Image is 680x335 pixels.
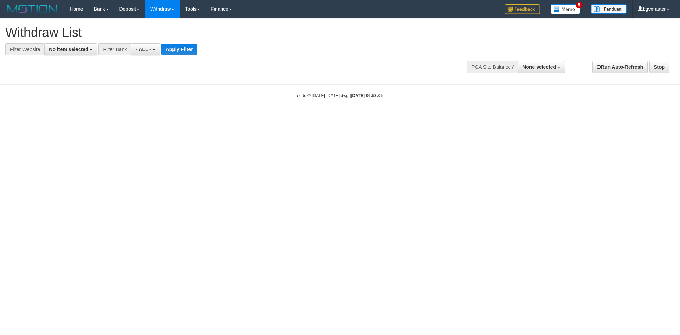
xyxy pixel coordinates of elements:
[576,2,583,8] span: 5
[5,26,446,40] h1: Withdraw List
[297,93,383,98] small: code © [DATE]-[DATE] dwg |
[351,93,383,98] strong: [DATE] 06:53:05
[161,44,197,55] button: Apply Filter
[49,46,88,52] span: No item selected
[592,61,648,73] a: Run Auto-Refresh
[5,43,44,55] div: Filter Website
[522,64,556,70] span: None selected
[44,43,97,55] button: No item selected
[649,61,669,73] a: Stop
[505,4,540,14] img: Feedback.jpg
[5,4,59,14] img: MOTION_logo.png
[518,61,565,73] button: None selected
[98,43,131,55] div: Filter Bank
[591,4,627,14] img: panduan.png
[467,61,518,73] div: PGA Site Balance /
[131,43,160,55] button: - ALL -
[136,46,151,52] span: - ALL -
[551,4,580,14] img: Button%20Memo.svg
